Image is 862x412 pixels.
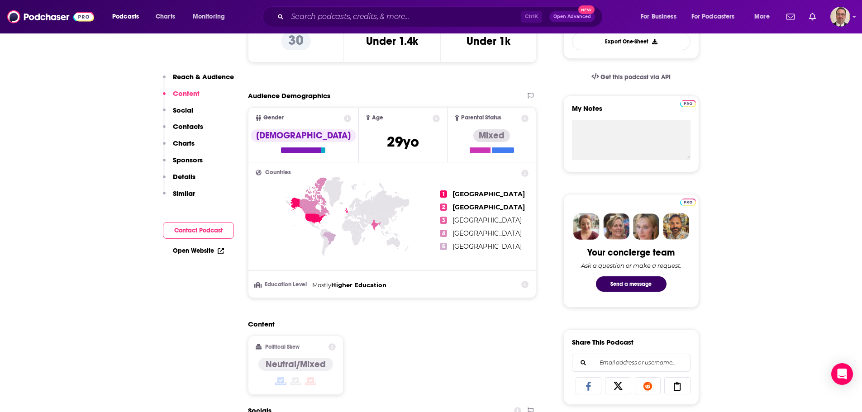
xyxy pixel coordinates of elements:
button: Contacts [163,122,203,139]
button: Sponsors [163,156,203,172]
h3: Education Level [256,282,309,288]
a: Share on Facebook [576,377,602,394]
button: Show profile menu [830,7,850,27]
h2: Content [248,320,529,328]
span: 1 [440,190,447,198]
img: User Profile [830,7,850,27]
div: Your concierge team [587,247,675,258]
span: Monitoring [193,10,225,23]
button: open menu [686,9,748,24]
a: Pro website [680,99,696,107]
p: Social [173,106,193,114]
span: Age [372,115,383,121]
span: [GEOGRAPHIC_DATA] [452,229,522,237]
img: Podchaser - Follow, Share and Rate Podcasts [7,8,94,25]
div: Open Intercom Messenger [831,363,853,385]
span: Mostly [312,281,331,289]
h3: Share This Podcast [572,338,633,346]
h2: Audience Demographics [248,91,330,100]
a: Pro website [680,197,696,206]
span: Open Advanced [553,14,591,19]
a: Charts [150,9,181,24]
span: 3 [440,217,447,224]
button: Open AdvancedNew [549,11,595,22]
span: For Business [641,10,676,23]
button: open menu [748,9,781,24]
span: Podcasts [112,10,139,23]
span: [GEOGRAPHIC_DATA] [452,190,525,198]
p: Similar [173,189,195,198]
span: [GEOGRAPHIC_DATA] [452,216,522,224]
p: 30 [281,32,311,50]
button: Contact Podcast [163,222,234,239]
p: Details [173,172,195,181]
span: Get this podcast via API [600,73,671,81]
span: More [754,10,770,23]
h2: Political Skew [265,344,300,350]
input: Search podcasts, credits, & more... [287,9,521,24]
span: 2 [440,204,447,211]
span: For Podcasters [691,10,735,23]
img: Sydney Profile [573,213,600,240]
h4: Neutral/Mixed [266,359,326,370]
div: Search followers [572,354,691,372]
span: 5 [440,243,447,250]
div: [DEMOGRAPHIC_DATA] [251,129,356,142]
button: Reach & Audience [163,72,234,89]
a: Get this podcast via API [584,66,678,88]
a: Share on Reddit [635,377,661,394]
input: Email address or username... [580,354,683,371]
button: Content [163,89,200,106]
h3: Under 1.4k [366,34,418,48]
img: Barbara Profile [603,213,629,240]
button: Send a message [596,276,667,292]
button: Details [163,172,195,189]
img: Podchaser Pro [680,199,696,206]
p: Content [173,89,200,98]
div: Mixed [473,129,510,142]
label: My Notes [572,104,691,120]
button: Charts [163,139,195,156]
img: Jon Profile [663,213,689,240]
span: Parental Status [461,115,501,121]
span: Countries [265,170,291,175]
span: [GEOGRAPHIC_DATA] [452,242,522,251]
a: Show notifications dropdown [805,9,819,24]
div: Search podcasts, credits, & more... [271,6,611,27]
span: [GEOGRAPHIC_DATA] [452,203,525,211]
p: Reach & Audience [173,72,234,81]
a: Show notifications dropdown [783,9,798,24]
p: Contacts [173,122,203,131]
p: Sponsors [173,156,203,164]
a: Open Website [173,247,224,255]
div: Ask a question or make a request. [581,262,681,269]
h3: Under 1k [467,34,510,48]
span: Gender [263,115,284,121]
button: open menu [106,9,151,24]
span: New [578,5,595,14]
p: Charts [173,139,195,147]
button: Export One-Sheet [572,33,691,50]
button: open menu [186,9,237,24]
img: Jules Profile [633,213,659,240]
button: Social [163,106,193,123]
img: Podchaser Pro [680,100,696,107]
span: 4 [440,230,447,237]
span: Charts [156,10,175,23]
a: Share on X/Twitter [605,377,631,394]
a: Copy Link [664,377,691,394]
span: 29 yo [387,133,419,151]
span: Higher Education [331,281,386,289]
span: Ctrl K [521,11,542,23]
span: Logged in as PercPodcast [830,7,850,27]
button: Similar [163,189,195,206]
button: open menu [634,9,688,24]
